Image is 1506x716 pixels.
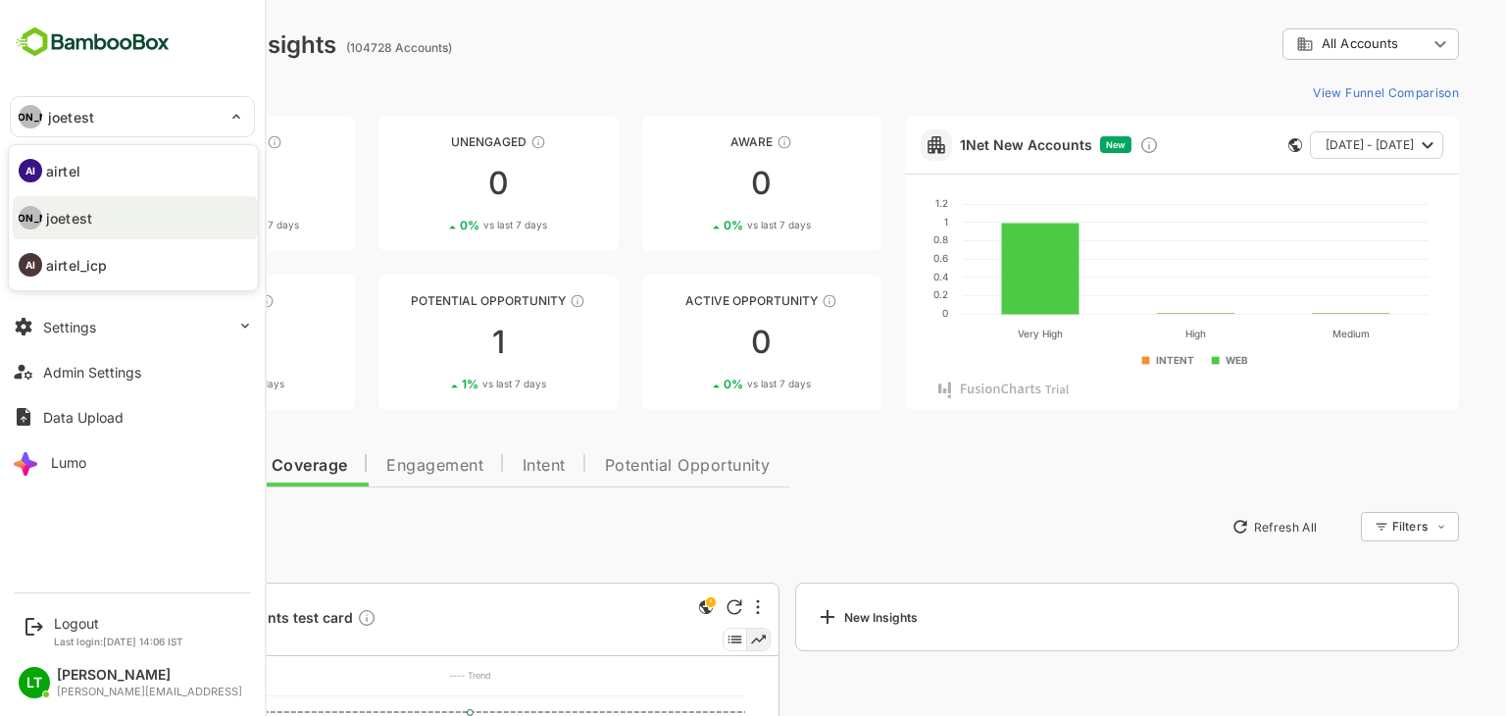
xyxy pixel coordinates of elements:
text: Medium [1264,328,1301,339]
text: 1 [876,216,879,228]
text: 1.2 [867,197,879,209]
a: Potential OpportunityThese accounts are MQAs and can be passed on to Inside Sales11%vs last 7 days [310,275,549,410]
div: 0 % [655,218,742,232]
div: All Accounts [1228,35,1359,53]
p: airtel_icp [46,255,107,276]
div: This is a global insight. Segment selection is not applicable for this view [626,595,649,622]
text: 0.4 [865,271,879,282]
div: 58K [47,168,286,199]
text: 120K [91,690,112,701]
div: These accounts have open opportunities which might be at any of the Sales Stages [753,293,769,309]
span: Intent [454,458,497,474]
p: airtel [46,161,80,181]
span: Potential Opportunity [536,458,702,474]
button: New Insights [47,509,190,544]
span: vs last 7 days [415,218,478,232]
span: vs last 7 days [414,377,477,391]
span: [DATE] - [DATE] [1257,132,1345,158]
div: AI [19,159,42,182]
div: Refresh [658,599,674,615]
div: 0 [574,327,813,358]
div: These accounts have not shown enough engagement and need nurturing [462,134,477,150]
div: 0 [47,327,286,358]
text: 0.6 [865,252,879,264]
div: 1 % [393,377,477,391]
span: vs last 7 days [167,218,230,232]
a: Active OpportunityThese accounts have open opportunities which might be at any of the Sales Stage... [574,275,813,410]
p: joetest [46,208,92,229]
span: Data Quality and Coverage [67,458,278,474]
div: Aware [574,134,813,149]
div: 0 % [655,377,742,391]
button: [DATE] - [DATE] [1241,131,1375,159]
div: 57904 % [114,218,230,232]
a: EngagedThese accounts are warm, further nurturing would qualify them to MQAs00%vs last 7 days [47,275,286,410]
a: AwareThese accounts have just entered the buying cycle and need further nurturing00%vs last 7 days [574,116,813,251]
a: UnengagedThese accounts have not shown enough engagement and need nurturing00%vs last 7 days [310,116,549,251]
div: These accounts are MQAs and can be passed on to Inside Sales [501,293,517,309]
div: Dashboard Insights [47,30,268,59]
span: 104727 Accounts test card [104,608,308,631]
text: ---- Trend [380,670,423,681]
text: Very High [949,328,994,340]
div: 0 [310,168,549,199]
div: More [687,599,691,615]
button: View Funnel Comparison [1236,77,1390,108]
div: 1 [310,327,549,358]
div: Discover new ICP-fit accounts showing engagement — via intent surges, anonymous website visits, L... [1071,135,1090,155]
div: Description not present [288,608,308,631]
div: AI [19,253,42,277]
a: 1Net New Accounts [891,136,1024,153]
div: New Insights [747,605,849,629]
button: Refresh All [1154,511,1257,542]
a: UnreachedThese accounts have not been engaged with for a defined time period58K57904%vs last 7 days [47,116,286,251]
div: 0 % [391,218,478,232]
div: These accounts have not been engaged with for a defined time period [198,134,214,150]
span: vs last 7 days [678,218,742,232]
div: These accounts are warm, further nurturing would qualify them to MQAs [190,293,206,309]
span: New [1037,139,1057,150]
div: Filters [1324,519,1359,534]
text: 0.8 [865,233,879,245]
a: New Insights [727,583,1390,651]
span: Engagement [318,458,415,474]
text: High [1117,328,1137,340]
span: vs last 7 days [678,377,742,391]
text: 0.2 [865,288,879,300]
div: Active Opportunity [574,293,813,308]
a: 104727 Accounts test cardDescription not present [104,608,316,631]
span: All Accounts [1253,36,1330,51]
div: Unengaged [310,134,549,149]
div: Engaged [47,293,286,308]
div: This card does not support filter and segments [1220,138,1233,152]
div: Filters [1322,509,1390,544]
div: 0 [574,168,813,199]
div: Unreached [47,134,286,149]
span: vs last 7 days [152,377,216,391]
div: All Accounts [1214,26,1390,64]
text: 0 [874,307,879,319]
div: [PERSON_NAME] [19,206,42,230]
div: 0 % [128,377,216,391]
div: These accounts have just entered the buying cycle and need further nurturing [708,134,724,150]
ag: (104728 Accounts) [277,40,389,55]
div: Potential Opportunity [310,293,549,308]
